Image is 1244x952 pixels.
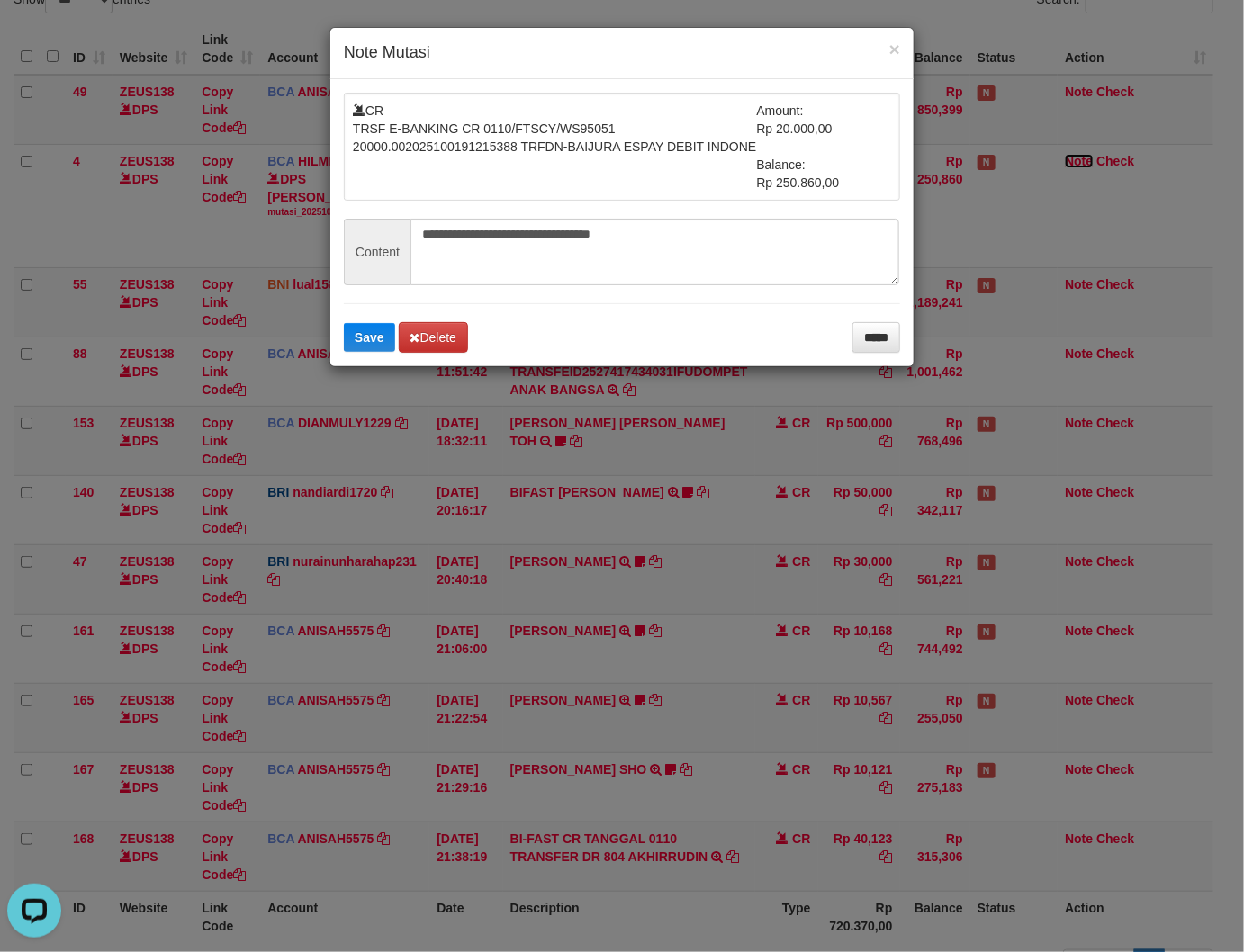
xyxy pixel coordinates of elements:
td: CR TRSF E-BANKING CR 0110/FTSCY/WS95051 20000.002025100191215388 TRFDN-BAIJURA ESPAY DEBIT INDONE [353,102,757,192]
span: Delete [410,330,456,345]
span: Content [344,219,410,285]
button: Open LiveChat chat widget [7,7,61,61]
h4: Note Mutasi [344,41,900,65]
button: × [889,40,900,58]
button: Delete [399,322,468,353]
span: Save [355,330,384,345]
td: Amount: Rp 20.000,00 Balance: Rp 250.860,00 [757,102,892,192]
button: Save [344,323,395,352]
